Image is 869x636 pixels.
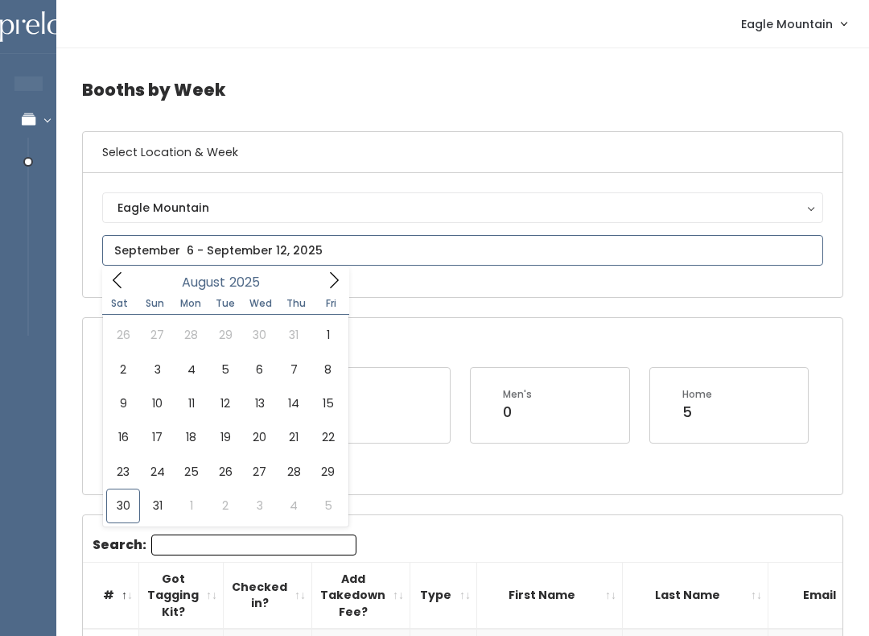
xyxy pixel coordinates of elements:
span: August 16, 2025 [106,420,140,454]
span: August 18, 2025 [175,420,208,454]
th: #: activate to sort column descending [83,562,139,629]
span: August 7, 2025 [277,353,311,386]
span: August 23, 2025 [106,455,140,489]
span: July 27, 2025 [140,318,174,352]
span: Sat [102,299,138,308]
th: First Name: activate to sort column ascending [477,562,623,629]
span: August 4, 2025 [175,353,208,386]
span: August 28, 2025 [277,455,311,489]
th: Last Name: activate to sort column ascending [623,562,768,629]
span: August 15, 2025 [311,386,344,420]
span: July 30, 2025 [243,318,277,352]
span: July 28, 2025 [175,318,208,352]
span: August 9, 2025 [106,386,140,420]
span: August 10, 2025 [140,386,174,420]
th: Type: activate to sort column ascending [410,562,477,629]
span: August 13, 2025 [243,386,277,420]
span: September 2, 2025 [208,489,242,522]
span: August 6, 2025 [243,353,277,386]
span: August 14, 2025 [277,386,311,420]
span: August 3, 2025 [140,353,174,386]
input: September 6 - September 12, 2025 [102,235,823,266]
h6: Select Location & Week [83,132,842,173]
span: Sun [138,299,173,308]
span: August 19, 2025 [208,420,242,454]
span: Wed [243,299,278,308]
span: August 2, 2025 [106,353,140,386]
span: Tue [208,299,243,308]
a: Eagle Mountain [725,6,863,41]
span: Eagle Mountain [741,15,833,33]
span: August 1, 2025 [311,318,344,352]
h4: Booths by Week [82,68,843,112]
th: Add Takedown Fee?: activate to sort column ascending [312,562,410,629]
span: August 20, 2025 [243,420,277,454]
span: July 31, 2025 [277,318,311,352]
div: Men's [503,387,532,402]
span: August 8, 2025 [311,353,344,386]
span: August 5, 2025 [208,353,242,386]
input: Year [225,272,274,292]
div: Eagle Mountain [117,199,808,217]
span: September 3, 2025 [243,489,277,522]
span: September 4, 2025 [277,489,311,522]
span: Fri [314,299,349,308]
span: August 11, 2025 [175,386,208,420]
span: Mon [173,299,208,308]
span: August 22, 2025 [311,420,344,454]
span: August 12, 2025 [208,386,242,420]
span: August 25, 2025 [175,455,208,489]
span: August [182,276,225,289]
th: Got Tagging Kit?: activate to sort column ascending [139,562,224,629]
span: August 27, 2025 [243,455,277,489]
div: 5 [682,402,712,423]
span: August 24, 2025 [140,455,174,489]
span: August 26, 2025 [208,455,242,489]
div: Home [682,387,712,402]
span: August 17, 2025 [140,420,174,454]
span: July 26, 2025 [106,318,140,352]
span: August 21, 2025 [277,420,311,454]
button: Eagle Mountain [102,192,823,223]
div: 0 [503,402,532,423]
input: Search: [151,535,356,555]
span: Thu [278,299,314,308]
label: Search: [93,535,356,555]
span: August 30, 2025 [106,489,140,522]
span: August 31, 2025 [140,489,174,522]
span: July 29, 2025 [208,318,242,352]
th: Checked in?: activate to sort column ascending [224,562,312,629]
span: August 29, 2025 [311,455,344,489]
span: September 5, 2025 [311,489,344,522]
span: September 1, 2025 [175,489,208,522]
